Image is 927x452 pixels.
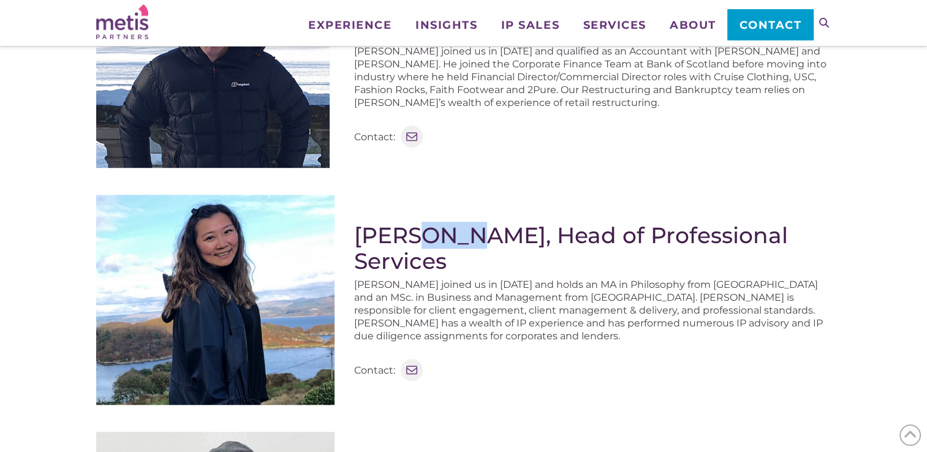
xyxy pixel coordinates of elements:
[96,4,148,39] img: Metis Partners
[740,20,801,31] span: Contact
[501,20,559,31] span: IP Sales
[727,9,812,40] a: Contact
[415,20,477,31] span: Insights
[354,278,831,342] p: [PERSON_NAME] joined us in [DATE] and holds an MA in Philosophy from [GEOGRAPHIC_DATA] and an MSc...
[308,20,392,31] span: Experience
[899,424,921,446] span: Back to Top
[583,20,646,31] span: Services
[670,20,716,31] span: About
[354,364,395,377] p: Contact:
[354,130,395,143] p: Contact:
[354,222,831,274] h2: [PERSON_NAME], Head of Professional Services
[96,195,335,405] img: Ruby Chan - Metis Partners Author
[354,45,831,109] p: [PERSON_NAME] joined us in [DATE] and qualified as an Accountant with [PERSON_NAME] and [PERSON_N...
